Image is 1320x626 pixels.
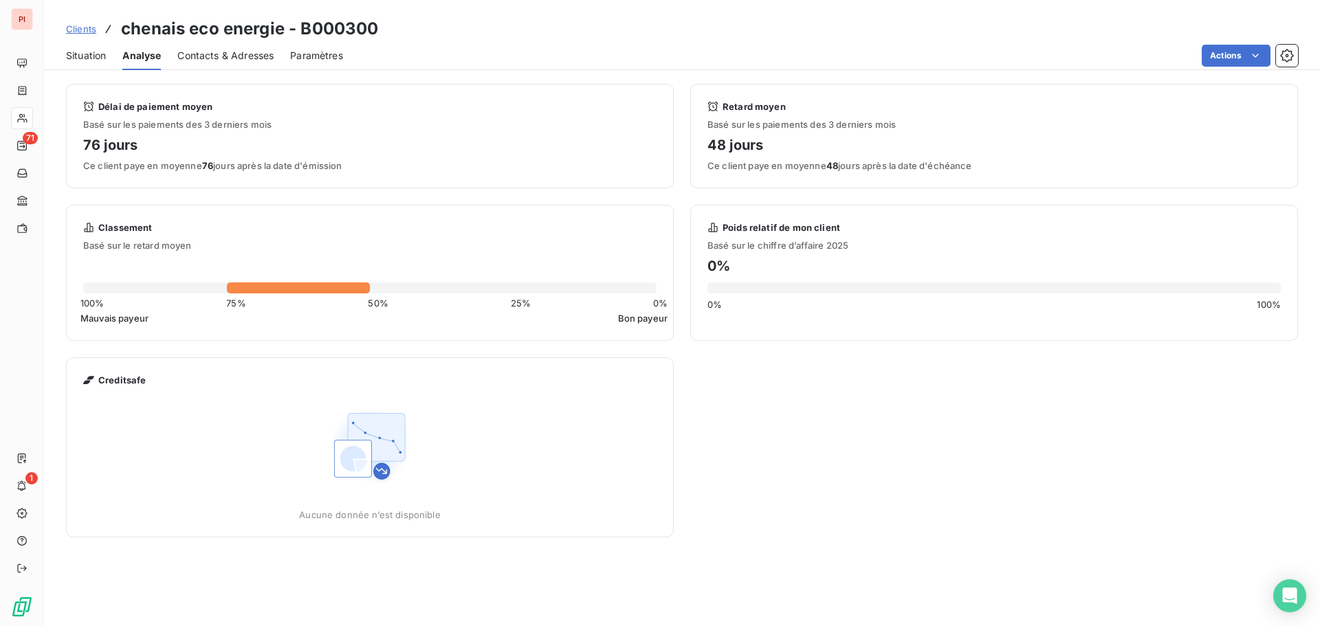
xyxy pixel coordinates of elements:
[1202,45,1270,67] button: Actions
[299,509,441,520] span: Aucune donnée n’est disponible
[66,23,96,34] span: Clients
[83,119,657,130] span: Basé sur les paiements des 3 derniers mois
[83,160,657,171] span: Ce client paye en moyenne jours après la date d'émission
[80,298,104,309] span: 100 %
[83,134,657,156] h4: 76 jours
[707,299,722,310] span: 0 %
[121,16,378,41] h3: chenais eco energie - B000300
[25,472,38,484] span: 1
[326,402,414,490] img: Empty state
[826,160,838,171] span: 48
[707,160,1281,171] span: Ce client paye en moyenne jours après la date d'échéance
[98,375,146,385] span: Creditsafe
[202,160,213,171] span: 76
[511,298,531,309] span: 25 %
[707,119,1281,130] span: Basé sur les paiements des 3 derniers mois
[11,8,33,30] div: PI
[1273,579,1306,612] div: Open Intercom Messenger
[1257,299,1281,310] span: 100 %
[618,313,668,324] span: Bon payeur
[80,313,148,324] span: Mauvais payeur
[707,134,1281,156] h4: 48 jours
[707,240,1281,251] span: Basé sur le chiffre d’affaire 2025
[122,49,161,63] span: Analyse
[226,298,245,309] span: 75 %
[11,596,33,618] img: Logo LeanPay
[707,255,1281,277] h4: 0 %
[67,240,673,251] span: Basé sur le retard moyen
[98,222,153,233] span: Classement
[98,101,212,112] span: Délai de paiement moyen
[177,49,274,63] span: Contacts & Adresses
[290,49,343,63] span: Paramètres
[66,49,106,63] span: Situation
[723,222,840,233] span: Poids relatif de mon client
[368,298,388,309] span: 50 %
[653,298,668,309] span: 0 %
[66,22,96,36] a: Clients
[23,132,38,144] span: 71
[723,101,786,112] span: Retard moyen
